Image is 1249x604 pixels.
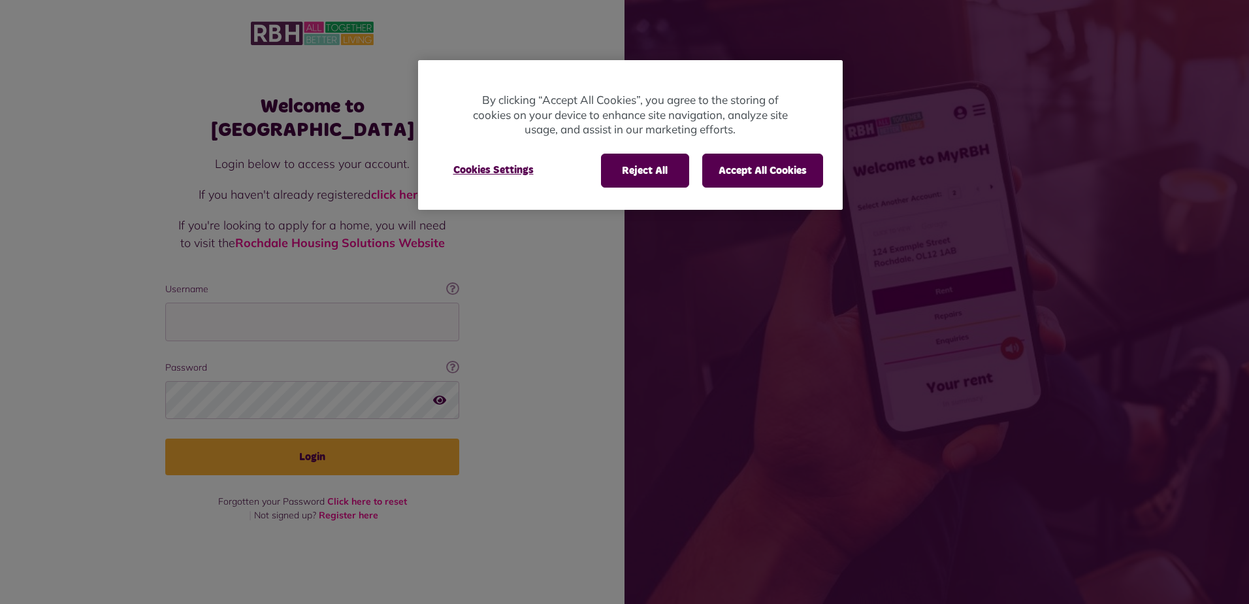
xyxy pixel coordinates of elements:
button: Reject All [601,154,689,188]
p: By clicking “Accept All Cookies”, you agree to the storing of cookies on your device to enhance s... [470,93,790,137]
button: Cookies Settings [438,154,549,186]
div: Privacy [418,60,843,210]
div: Cookie banner [418,60,843,210]
button: Accept All Cookies [702,154,823,188]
